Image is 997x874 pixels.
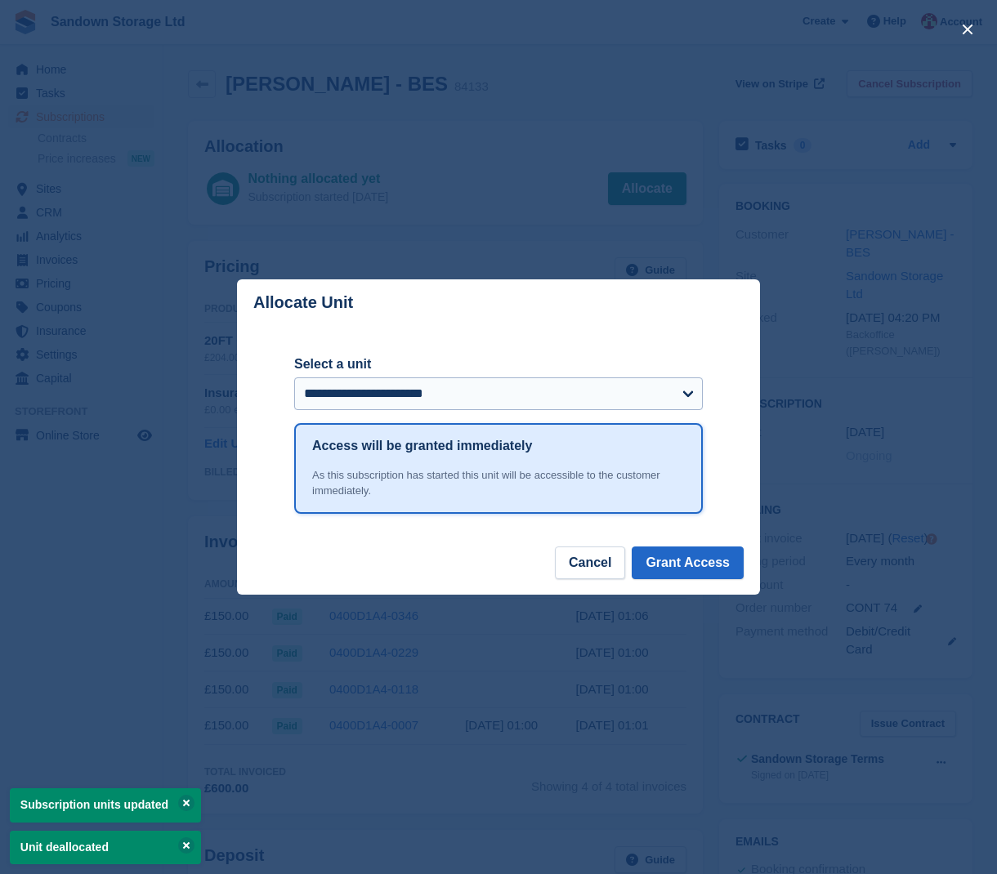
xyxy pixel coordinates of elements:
p: Subscription units updated [10,788,201,822]
div: As this subscription has started this unit will be accessible to the customer immediately. [312,467,685,499]
p: Allocate Unit [253,293,353,312]
button: Grant Access [632,546,744,579]
button: close [955,16,981,42]
button: Cancel [555,546,625,579]
p: Unit deallocated [10,831,201,864]
label: Select a unit [294,355,703,374]
h1: Access will be granted immediately [312,436,532,456]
